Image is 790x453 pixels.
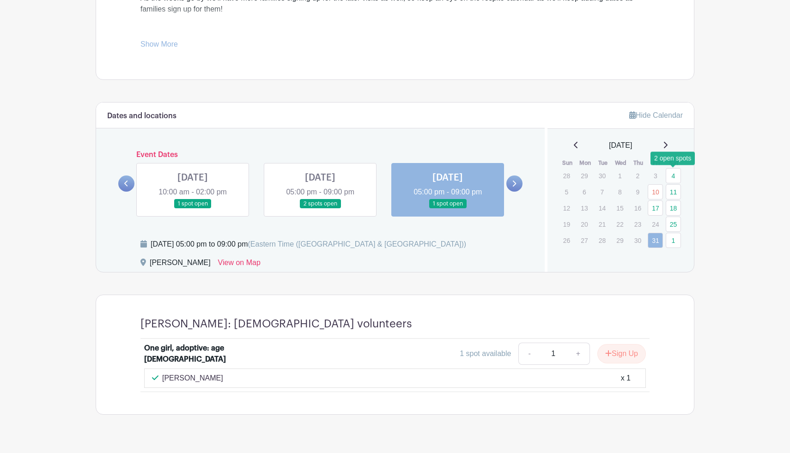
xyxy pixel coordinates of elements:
[218,257,261,272] a: View on Map
[612,158,630,168] th: Wed
[595,233,610,248] p: 28
[621,373,631,384] div: x 1
[577,217,592,231] p: 20
[630,233,645,248] p: 30
[134,151,506,159] h6: Event Dates
[666,217,681,232] a: 25
[666,168,681,183] a: 4
[647,158,665,168] th: Fri
[648,169,663,183] p: 3
[612,217,627,231] p: 22
[595,201,610,215] p: 14
[630,185,645,199] p: 9
[150,257,211,272] div: [PERSON_NAME]
[140,40,178,52] a: Show More
[559,158,577,168] th: Sun
[612,233,627,248] p: 29
[559,233,574,248] p: 26
[595,217,610,231] p: 21
[630,158,648,168] th: Thu
[594,158,612,168] th: Tue
[666,200,681,216] a: 18
[630,201,645,215] p: 16
[559,185,574,199] p: 5
[559,201,574,215] p: 12
[666,184,681,199] a: 11
[609,140,632,151] span: [DATE]
[577,201,592,215] p: 13
[162,373,223,384] p: [PERSON_NAME]
[577,233,592,248] p: 27
[612,169,627,183] p: 1
[630,169,645,183] p: 2
[577,169,592,183] p: 29
[576,158,594,168] th: Mon
[107,112,176,121] h6: Dates and locations
[648,184,663,199] a: 10
[630,217,645,231] p: 23
[597,344,646,363] button: Sign Up
[151,239,466,250] div: [DATE] 05:00 pm to 09:00 pm
[595,185,610,199] p: 7
[648,233,663,248] a: 31
[518,343,540,365] a: -
[650,151,695,165] div: 2 open spots
[595,169,610,183] p: 30
[648,200,663,216] a: 17
[140,317,412,331] h4: [PERSON_NAME]: [DEMOGRAPHIC_DATA] volunteers
[666,233,681,248] a: 1
[460,348,511,359] div: 1 spot available
[577,185,592,199] p: 6
[629,111,683,119] a: Hide Calendar
[612,185,627,199] p: 8
[567,343,590,365] a: +
[648,217,663,231] p: 24
[559,169,574,183] p: 28
[612,201,627,215] p: 15
[559,217,574,231] p: 19
[248,240,466,248] span: (Eastern Time ([GEOGRAPHIC_DATA] & [GEOGRAPHIC_DATA]))
[144,343,259,365] div: One girl, adoptive: age [DEMOGRAPHIC_DATA]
